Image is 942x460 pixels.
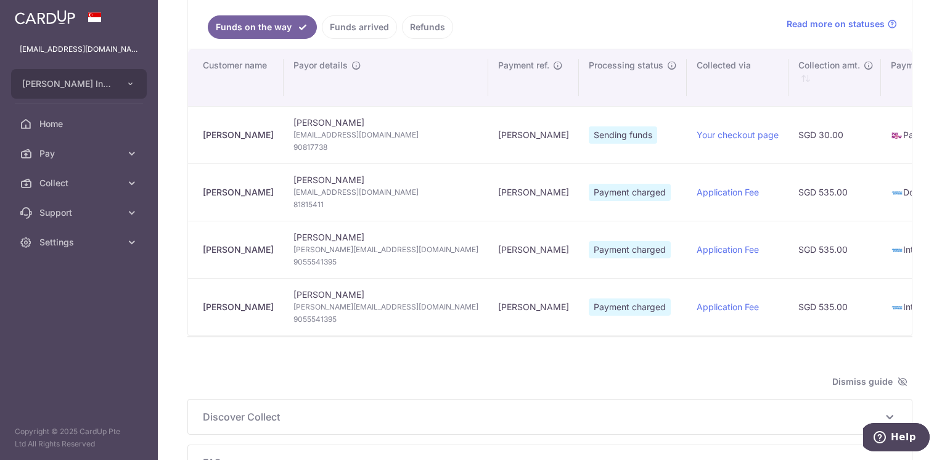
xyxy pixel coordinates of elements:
[589,298,671,316] span: Payment charged
[208,15,317,39] a: Funds on the way
[293,244,478,256] span: [PERSON_NAME][EMAIL_ADDRESS][DOMAIN_NAME]
[891,129,903,142] img: paynow-md-4fe65508ce96feda548756c5ee0e473c78d4820b8ea51387c6e4ad89e58a5e61.png
[293,59,348,72] span: Payor details
[488,221,579,278] td: [PERSON_NAME]
[39,207,121,219] span: Support
[687,49,788,106] th: Collected via
[322,15,397,39] a: Funds arrived
[203,186,274,199] div: [PERSON_NAME]
[293,313,478,326] span: 9055541395
[402,15,453,39] a: Refunds
[788,278,881,335] td: SGD 535.00
[39,236,121,248] span: Settings
[284,278,488,335] td: [PERSON_NAME]
[498,59,549,72] span: Payment ref.
[293,186,478,199] span: [EMAIL_ADDRESS][DOMAIN_NAME]
[697,302,759,312] a: Application Fee
[832,374,907,389] span: Dismiss guide
[284,221,488,278] td: [PERSON_NAME]
[863,423,930,454] iframe: Opens a widget where you can find more information
[39,147,121,160] span: Pay
[284,49,488,106] th: Payor details
[589,126,657,144] span: Sending funds
[188,49,284,106] th: Customer name
[293,199,478,211] span: 81815411
[798,59,860,72] span: Collection amt.
[293,301,478,313] span: [PERSON_NAME][EMAIL_ADDRESS][DOMAIN_NAME]
[20,43,138,55] p: [EMAIL_ADDRESS][DOMAIN_NAME]
[589,184,671,201] span: Payment charged
[203,244,274,256] div: [PERSON_NAME]
[697,244,759,255] a: Application Fee
[203,129,274,141] div: [PERSON_NAME]
[293,141,478,154] span: 90817738
[11,69,147,99] button: [PERSON_NAME] International School Pte Ltd
[488,163,579,221] td: [PERSON_NAME]
[579,49,687,106] th: Processing status
[787,18,885,30] span: Read more on statuses
[891,302,903,314] img: american-express-sm-c955881869ff4294d00fd038735fb651958d7f10184fcf1bed3b24c57befb5f2.png
[589,241,671,258] span: Payment charged
[39,118,121,130] span: Home
[284,163,488,221] td: [PERSON_NAME]
[28,9,53,20] span: Help
[697,187,759,197] a: Application Fee
[589,59,663,72] span: Processing status
[15,10,75,25] img: CardUp
[203,409,882,424] span: Discover Collect
[203,409,897,424] p: Discover Collect
[891,187,903,199] img: american-express-sm-c955881869ff4294d00fd038735fb651958d7f10184fcf1bed3b24c57befb5f2.png
[788,163,881,221] td: SGD 535.00
[787,18,897,30] a: Read more on statuses
[488,106,579,163] td: [PERSON_NAME]
[697,129,779,140] a: Your checkout page
[39,177,121,189] span: Collect
[203,301,274,313] div: [PERSON_NAME]
[788,49,881,106] th: Collection amt. : activate to sort column ascending
[293,129,478,141] span: [EMAIL_ADDRESS][DOMAIN_NAME]
[788,221,881,278] td: SGD 535.00
[22,78,113,90] span: [PERSON_NAME] International School Pte Ltd
[293,256,478,268] span: 9055541395
[488,49,579,106] th: Payment ref.
[891,244,903,257] img: american-express-sm-c955881869ff4294d00fd038735fb651958d7f10184fcf1bed3b24c57befb5f2.png
[788,106,881,163] td: SGD 30.00
[284,106,488,163] td: [PERSON_NAME]
[488,278,579,335] td: [PERSON_NAME]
